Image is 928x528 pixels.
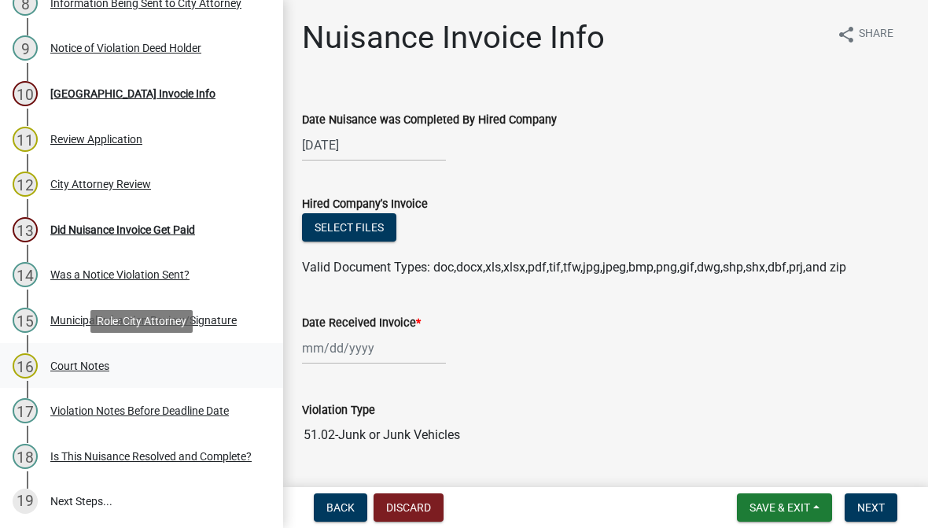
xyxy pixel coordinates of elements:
[90,310,193,333] div: Role: City Attorney
[857,501,885,514] span: Next
[302,213,396,242] button: Select files
[737,493,832,522] button: Save & Exit
[50,451,252,462] div: Is This Nuisance Resolved and Complete?
[824,19,906,50] button: shareShare
[302,199,428,210] label: Hired Company's Invoice
[13,353,38,378] div: 16
[13,127,38,152] div: 11
[50,88,215,99] div: [GEOGRAPHIC_DATA] Invocie Info
[302,405,375,416] label: Violation Type
[13,262,38,287] div: 14
[837,25,856,44] i: share
[302,332,446,364] input: mm/dd/yyyy
[302,318,421,329] label: Date Received Invoice
[374,493,444,522] button: Discard
[326,501,355,514] span: Back
[50,224,195,235] div: Did Nuisance Invoice Get Paid
[845,493,897,522] button: Next
[50,360,109,371] div: Court Notes
[302,19,605,57] h1: Nuisance Invoice Info
[13,172,38,197] div: 12
[13,81,38,106] div: 10
[50,134,142,145] div: Review Application
[13,444,38,469] div: 18
[859,25,893,44] span: Share
[13,35,38,61] div: 9
[13,398,38,423] div: 17
[13,217,38,242] div: 13
[749,501,810,514] span: Save & Exit
[50,405,229,416] div: Violation Notes Before Deadline Date
[13,308,38,333] div: 15
[302,129,446,161] input: mm/dd/yyyy
[50,42,201,54] div: Notice of Violation Deed Holder
[314,493,367,522] button: Back
[302,260,846,275] span: Valid Document Types: doc,docx,xls,xlsx,pdf,tif,tfw,jpg,jpeg,bmp,png,gif,dwg,shp,shx,dbf,prj,and zip
[50,269,190,280] div: Was a Notice Violation Sent?
[50,179,151,190] div: City Attorney Review
[302,115,557,126] label: Date Nuisance was Completed By Hired Company
[50,315,237,326] div: Municipal Infraction Review/Signature
[13,489,38,514] div: 19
